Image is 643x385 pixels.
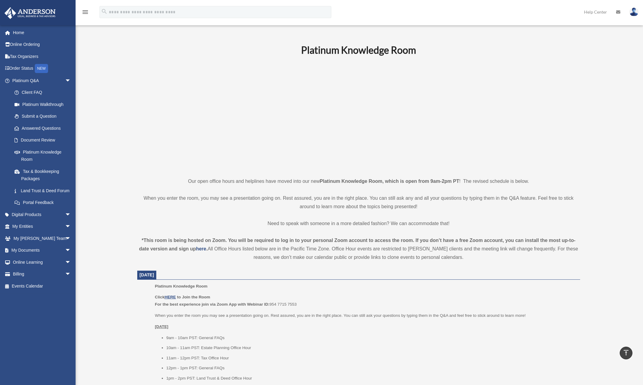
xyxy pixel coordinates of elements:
[155,295,177,299] b: Click
[8,110,80,122] a: Submit a Question
[137,236,580,262] div: All Office Hours listed below are in the Pacific Time Zone. Office Hour events are restricted to ...
[139,238,576,251] strong: *This room is being hosted on Zoom. You will be required to log in to your personal Zoom account ...
[166,375,576,382] li: 1pm - 2pm PST: Land Trust & Deed Office Hour
[4,75,80,87] a: Platinum Q&Aarrow_drop_down
[65,75,77,87] span: arrow_drop_down
[166,334,576,342] li: 9am - 10am PST: General FAQs
[137,219,580,228] p: Need to speak with someone in a more detailed fashion? We can accommodate that!
[629,8,638,16] img: User Pic
[166,364,576,372] li: 12pm - 1pm PST: General FAQs
[35,64,48,73] div: NEW
[140,272,154,277] span: [DATE]
[65,221,77,233] span: arrow_drop_down
[166,355,576,362] li: 11am - 12pm PST: Tax Office Hour
[177,295,210,299] b: to Join the Room
[4,50,80,62] a: Tax Organizers
[206,246,207,251] strong: .
[620,347,632,359] a: vertical_align_top
[155,284,207,288] span: Platinum Knowledge Room
[4,62,80,75] a: Order StatusNEW
[8,165,80,185] a: Tax & Bookkeeping Packages
[4,208,80,221] a: Digital Productsarrow_drop_down
[82,11,89,16] a: menu
[4,39,80,51] a: Online Ordering
[8,185,80,197] a: Land Trust & Deed Forum
[8,87,80,99] a: Client FAQ
[4,221,80,233] a: My Entitiesarrow_drop_down
[155,294,576,308] p: 954 7715 7553
[4,27,80,39] a: Home
[65,232,77,245] span: arrow_drop_down
[622,349,630,356] i: vertical_align_top
[8,98,80,110] a: Platinum Walkthrough
[196,246,206,251] a: here
[4,256,80,268] a: Online Learningarrow_drop_down
[101,8,108,15] i: search
[320,179,459,184] strong: Platinum Knowledge Room, which is open from 9am-2pm PT
[8,122,80,134] a: Answered Questions
[8,134,80,146] a: Document Review
[268,64,449,166] iframe: 231110_Toby_KnowledgeRoom
[301,44,416,56] b: Platinum Knowledge Room
[155,302,269,307] b: For the best experience join via Zoom App with Webinar ID:
[166,344,576,352] li: 10am - 11am PST: Estate Planning Office Hour
[65,268,77,281] span: arrow_drop_down
[137,177,580,186] p: Our open office hours and helplines have moved into our new ! The revised schedule is below.
[4,244,80,256] a: My Documentsarrow_drop_down
[155,312,576,319] p: When you enter the room you may see a presentation going on. Rest assured, you are in the right p...
[8,197,80,209] a: Portal Feedback
[4,268,80,280] a: Billingarrow_drop_down
[4,280,80,292] a: Events Calendar
[4,232,80,244] a: My [PERSON_NAME] Teamarrow_drop_down
[164,295,176,299] a: HERE
[65,244,77,257] span: arrow_drop_down
[65,256,77,269] span: arrow_drop_down
[3,7,57,19] img: Anderson Advisors Platinum Portal
[137,194,580,211] p: When you enter the room, you may see a presentation going on. Rest assured, you are in the right ...
[155,324,168,329] u: [DATE]
[82,8,89,16] i: menu
[65,208,77,221] span: arrow_drop_down
[8,146,77,165] a: Platinum Knowledge Room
